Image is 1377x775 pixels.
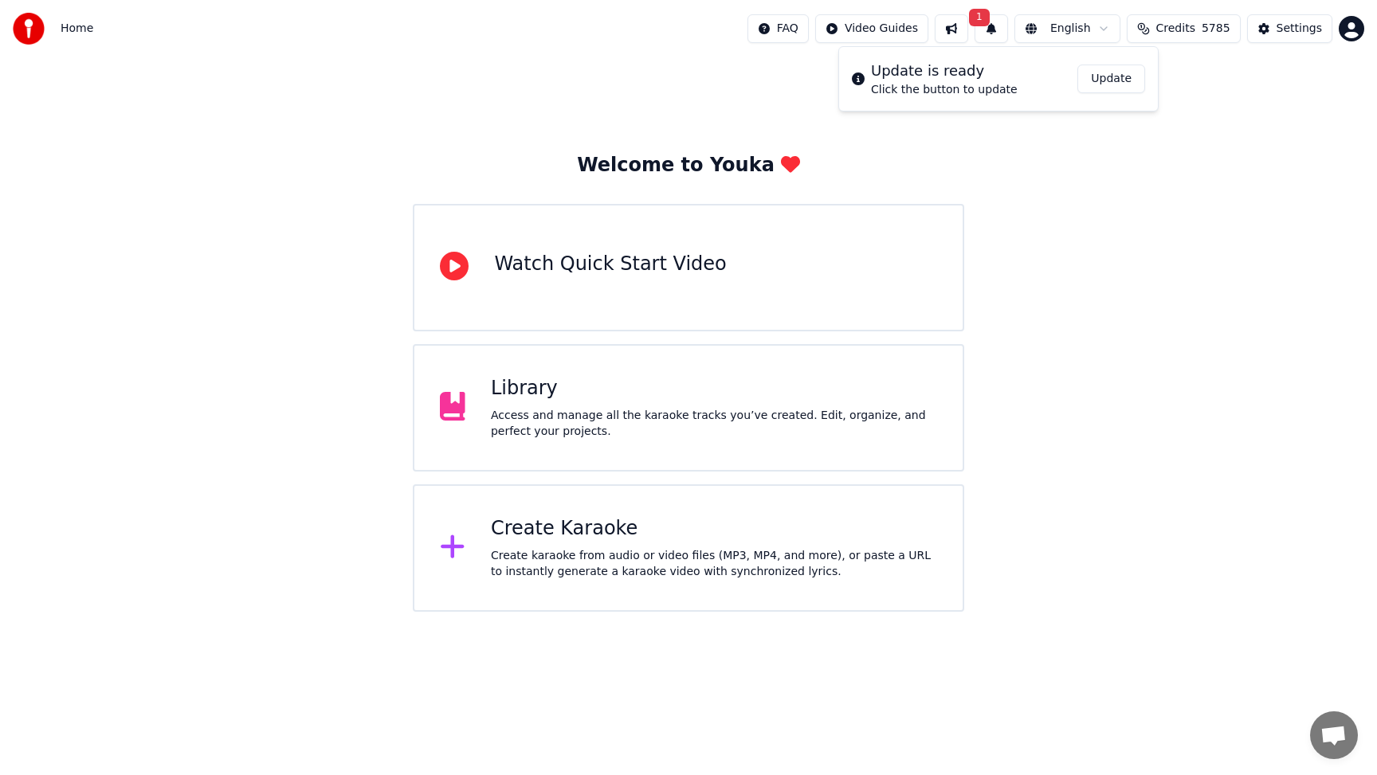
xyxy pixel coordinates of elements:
[1202,21,1230,37] span: 5785
[871,60,1018,82] div: Update is ready
[815,14,928,43] button: Video Guides
[13,13,45,45] img: youka
[61,21,93,37] span: Home
[969,9,990,26] span: 1
[61,21,93,37] nav: breadcrumb
[975,14,1008,43] button: 1
[491,376,937,401] div: Library
[491,548,937,580] div: Create karaoke from audio or video files (MP3, MP4, and more), or paste a URL to instantly genera...
[1127,14,1241,43] button: Credits5785
[747,14,809,43] button: FAQ
[491,408,937,440] div: Access and manage all the karaoke tracks you’ve created. Edit, organize, and perfect your projects.
[491,516,937,542] div: Create Karaoke
[1247,14,1332,43] button: Settings
[1310,711,1358,759] a: Open chat
[494,252,726,277] div: Watch Quick Start Video
[1277,21,1322,37] div: Settings
[1156,21,1195,37] span: Credits
[577,153,800,178] div: Welcome to Youka
[1077,65,1145,93] button: Update
[871,82,1018,98] div: Click the button to update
